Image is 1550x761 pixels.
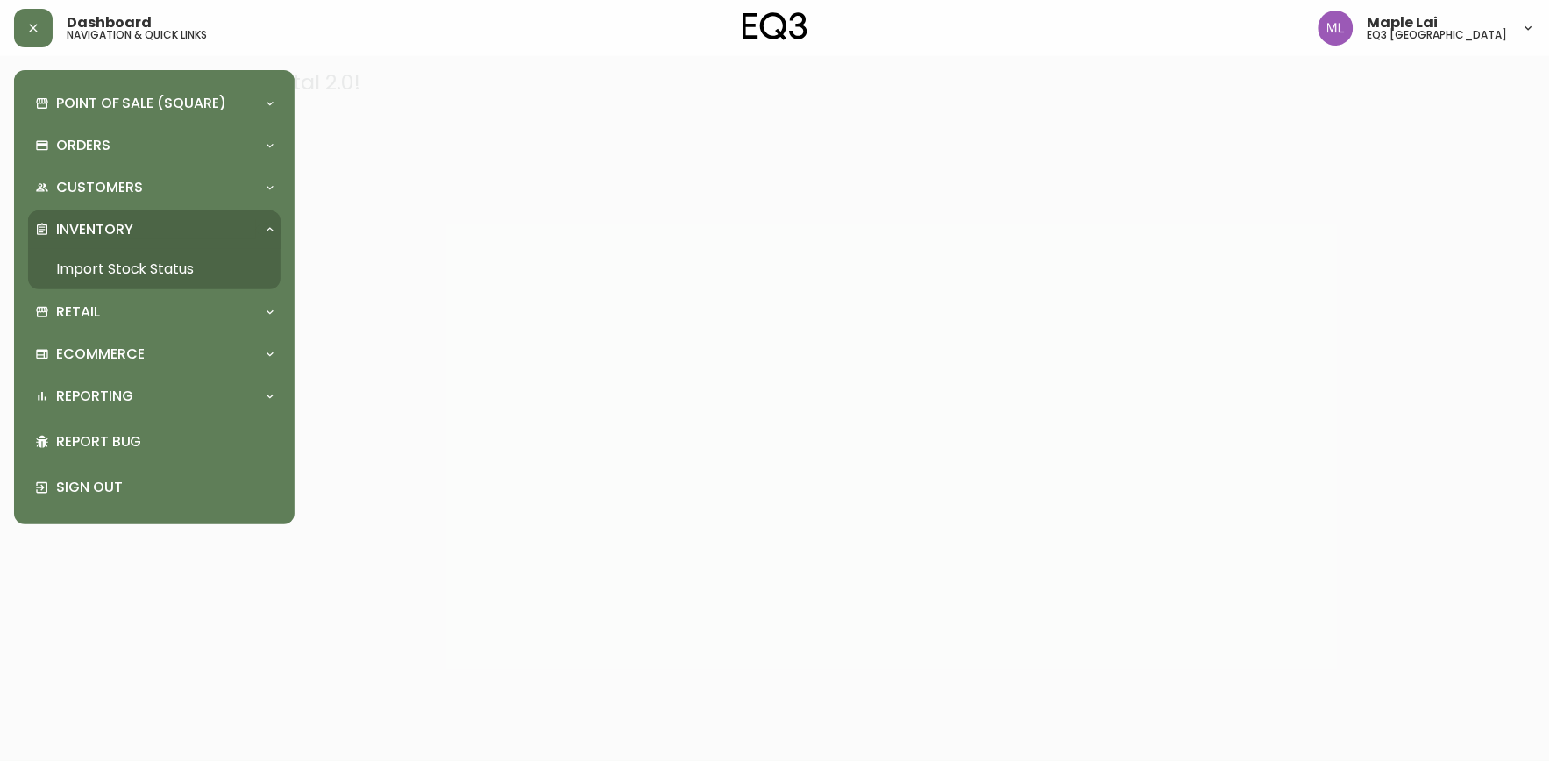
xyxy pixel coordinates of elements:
[56,94,226,113] p: Point of Sale (Square)
[28,210,281,249] div: Inventory
[56,178,143,197] p: Customers
[28,126,281,165] div: Orders
[56,387,133,406] p: Reporting
[28,465,281,510] div: Sign Out
[56,302,100,322] p: Retail
[28,335,281,373] div: Ecommerce
[743,12,807,40] img: logo
[56,478,274,497] p: Sign Out
[28,84,281,123] div: Point of Sale (Square)
[56,136,110,155] p: Orders
[56,220,133,239] p: Inventory
[28,419,281,465] div: Report Bug
[28,293,281,331] div: Retail
[67,16,152,30] span: Dashboard
[1368,16,1439,30] span: Maple Lai
[56,432,274,452] p: Report Bug
[56,345,145,364] p: Ecommerce
[28,168,281,207] div: Customers
[28,377,281,416] div: Reporting
[28,249,281,289] a: Import Stock Status
[67,30,207,40] h5: navigation & quick links
[1368,30,1508,40] h5: eq3 [GEOGRAPHIC_DATA]
[1319,11,1354,46] img: 61e28cffcf8cc9f4e300d877dd684943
